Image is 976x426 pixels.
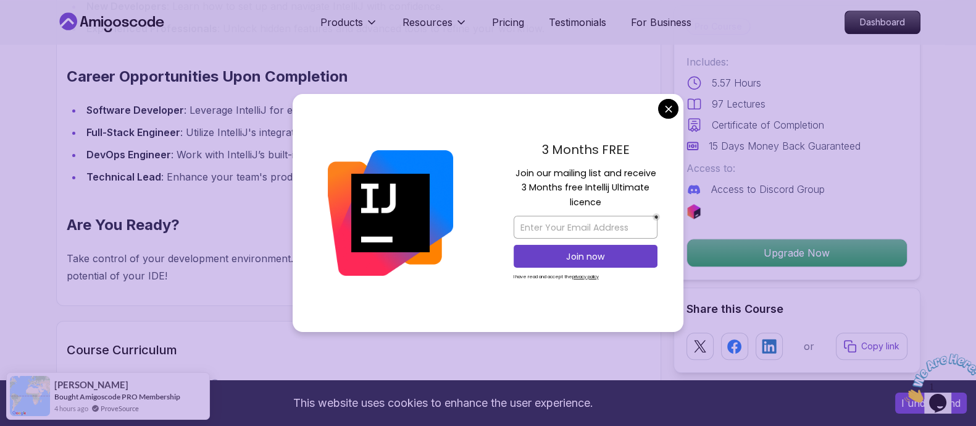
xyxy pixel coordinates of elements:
[492,15,524,30] a: Pricing
[101,403,139,414] a: ProveSource
[86,104,184,116] strong: Software Developer
[709,138,861,153] p: 15 Days Money Back Guaranteed
[836,333,907,360] button: Copy link
[54,403,88,414] span: 4 hours ago
[899,349,976,407] iframe: chat widget
[83,101,592,119] li: : Leverage IntelliJ for efficient coding and debugging.
[804,339,814,354] p: or
[686,54,907,69] p: Includes:
[845,11,920,34] a: Dashboard
[687,239,907,266] p: Upgrade Now
[686,300,907,318] h2: Share this Course
[402,15,453,30] p: Resources
[845,11,920,33] p: Dashboard
[549,15,606,30] a: Testimonials
[10,376,50,416] img: provesource social proof notification image
[86,171,161,183] strong: Technical Lead
[5,5,10,15] span: 1
[711,182,825,197] p: Access to Discord Group
[402,15,467,40] button: Resources
[67,67,592,87] h2: Career Opportunities Upon Completion
[83,146,592,163] li: : Work with IntelliJ’s built-in tools for CI/CD and cloud development.
[67,250,592,284] p: Take control of your development environment. Enroll in [DATE] and unlock the full potential of y...
[712,96,765,111] p: 97 Lectures
[686,204,701,219] img: jetbrains logo
[5,5,81,54] img: Chat attention grabber
[54,380,128,390] span: [PERSON_NAME]
[83,168,592,185] li: : Enhance your team's productivity by adopting IntelliJ best practices.
[631,15,691,30] a: For Business
[86,126,180,138] strong: Full-Stack Engineer
[67,341,651,359] h2: Course Curriculum
[686,161,907,176] p: Access to:
[320,15,378,40] button: Products
[67,215,592,235] h2: Are You Ready?
[686,239,907,267] button: Upgrade Now
[83,124,592,141] li: : Utilize IntelliJ's integration with Docker, databases, and Spring Boot.
[861,340,899,352] p: Copy link
[895,393,967,414] button: Accept cookies
[712,75,761,90] p: 5.57 Hours
[9,390,877,417] div: This website uses cookies to enhance the user experience.
[54,392,78,401] span: Bought
[80,392,180,401] a: Amigoscode PRO Membership
[86,148,171,161] strong: DevOps Engineer
[712,117,824,132] p: Certificate of Completion
[320,15,363,30] p: Products
[225,378,312,391] span: 5.57 hours of content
